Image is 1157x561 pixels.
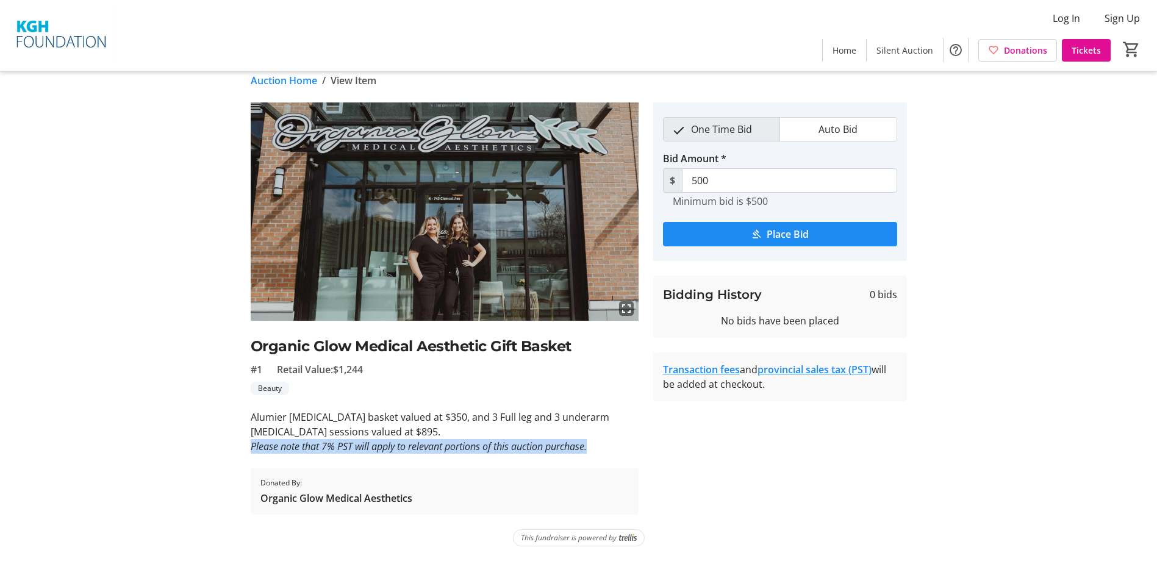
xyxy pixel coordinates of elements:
button: Cart [1120,38,1142,60]
span: 0 bids [870,287,897,302]
label: Bid Amount * [663,151,726,166]
span: Donations [1004,44,1047,57]
button: Sign Up [1095,9,1150,28]
em: Please note that 7% PST will apply to relevant portions of this auction purchase. [251,440,587,453]
button: Place Bid [663,222,897,246]
span: Auto Bid [811,118,865,141]
mat-icon: fullscreen [619,301,634,316]
a: Auction Home [251,73,317,88]
span: Retail Value: $1,244 [277,362,363,377]
span: Sign Up [1105,11,1140,26]
button: Help [944,38,968,62]
tr-hint: Minimum bid is $500 [673,195,768,207]
h3: Bidding History [663,285,762,304]
span: Donated By: [260,477,412,488]
span: Log In [1053,11,1080,26]
a: provincial sales tax (PST) [758,363,872,376]
span: This fundraiser is powered by [521,532,617,543]
div: No bids have been placed [663,313,897,328]
img: Image [251,102,639,321]
span: $ [663,168,682,193]
span: View Item [331,73,376,88]
button: Log In [1043,9,1090,28]
span: One Time Bid [684,118,759,141]
a: Tickets [1062,39,1111,62]
a: Transaction fees [663,363,740,376]
a: Donations [978,39,1057,62]
span: Organic Glow Medical Aesthetics [260,491,412,506]
span: #1 [251,362,262,377]
img: Trellis Logo [619,534,637,542]
a: Silent Auction [867,39,943,62]
span: Silent Auction [876,44,933,57]
span: / [322,73,326,88]
p: Alumier [MEDICAL_DATA] basket valued at $350, and 3 Full leg and 3 underarm [MEDICAL_DATA] sessio... [251,410,639,439]
h2: Organic Glow Medical Aesthetic Gift Basket [251,335,639,357]
span: Home [833,44,856,57]
span: Tickets [1072,44,1101,57]
span: Place Bid [767,227,809,241]
a: Home [823,39,866,62]
div: and will be added at checkout. [663,362,897,391]
img: KGH Foundation's Logo [7,5,116,66]
tr-label-badge: Beauty [251,382,289,395]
